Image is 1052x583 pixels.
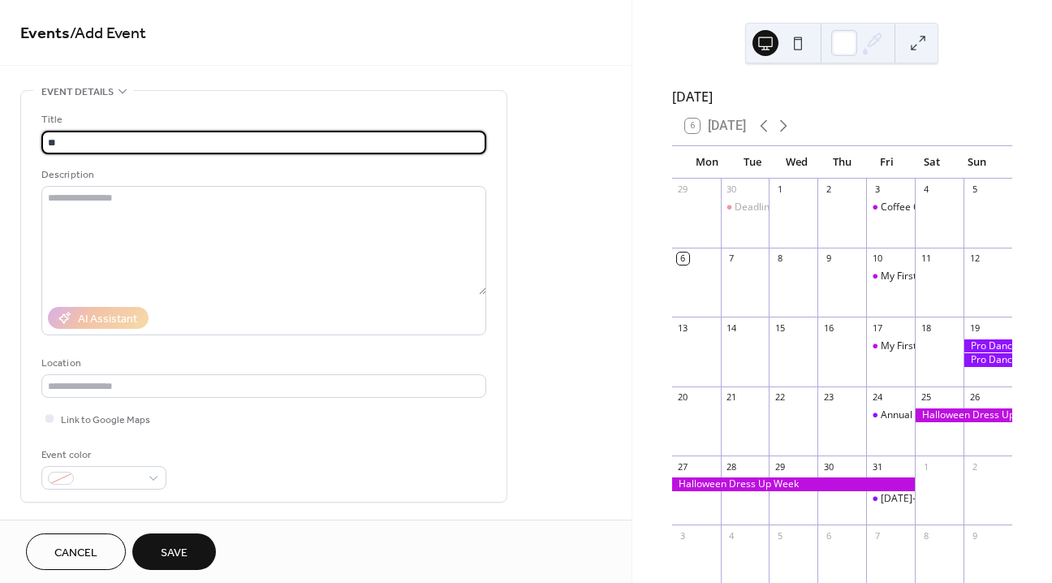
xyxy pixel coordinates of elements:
div: 25 [920,391,932,404]
div: 3 [871,184,883,196]
div: 10 [871,253,883,265]
div: 27 [677,460,689,473]
div: 7 [871,529,883,542]
div: Wed [774,146,819,179]
div: 12 [968,253,981,265]
div: 18 [920,322,932,334]
div: [DATE] [672,87,1012,106]
div: 8 [774,253,786,265]
div: Mon [685,146,730,179]
div: 23 [822,391,834,404]
span: Event details [41,84,114,101]
button: Save [132,533,216,570]
div: 1 [920,460,932,473]
div: 26 [968,391,981,404]
div: 8 [920,529,932,542]
span: / Add Event [70,18,146,50]
button: Cancel [26,533,126,570]
div: 7 [726,253,738,265]
div: Halloween Dress Up Week [672,477,916,491]
div: 22 [774,391,786,404]
div: Fri [864,146,909,179]
div: 28 [726,460,738,473]
div: 2 [822,184,834,196]
div: 13 [677,322,689,334]
div: Sun [955,146,999,179]
div: Event color [41,447,163,464]
div: 6 [677,253,689,265]
div: Deadline to register for "Merry" Poppins: A Jolly Holiday Recital [735,201,1017,214]
span: Save [161,545,188,562]
div: 4 [726,529,738,542]
div: 6 [822,529,834,542]
div: 21 [726,391,738,404]
div: 24 [871,391,883,404]
div: 14 [726,322,738,334]
div: 5 [774,529,786,542]
div: Deadline to register for "Merry" Poppins: A Jolly Holiday Recital [721,201,770,214]
div: 9 [968,529,981,542]
div: My First Day at Ballet Dance Party @ Woodcrest [866,339,915,353]
div: 2 [968,460,981,473]
div: 16 [822,322,834,334]
div: 19 [968,322,981,334]
div: Halloween Dress Up Week [915,408,1012,422]
div: 29 [774,460,786,473]
div: 11 [920,253,932,265]
div: My First Day at Ballet Dance Party @ Norco [866,270,915,283]
div: 30 [822,460,834,473]
div: 31 [871,460,883,473]
span: Cancel [54,545,97,562]
div: Pro Dance Xperience Parade @ Disneyland [964,353,1012,367]
div: 3 [677,529,689,542]
div: 5 [968,184,981,196]
div: [DATE]- Studios Close at 5pm [881,492,1013,506]
div: Coffee Chat w/ Ms. [PERSON_NAME] [881,201,1045,214]
div: Annual Trunk or Treat @ Woodcrest [881,408,1042,422]
a: Events [20,18,70,50]
div: Sat [909,146,954,179]
div: 9 [822,253,834,265]
div: Location [41,355,483,372]
div: Coffee Chat w/ Ms. Cristina [866,201,915,214]
div: Halloween- Studios Close at 5pm [866,492,915,506]
div: 17 [871,322,883,334]
div: Annual Trunk or Treat @ Woodcrest [866,408,915,422]
div: 20 [677,391,689,404]
div: Thu [820,146,864,179]
div: Title [41,111,483,128]
div: 4 [920,184,932,196]
div: 15 [774,322,786,334]
div: Pro Dance Xperience Disney Parade [964,339,1012,353]
div: Description [41,166,483,184]
div: 30 [726,184,738,196]
div: 1 [774,184,786,196]
span: Link to Google Maps [61,412,150,429]
div: 29 [677,184,689,196]
div: Tue [730,146,774,179]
